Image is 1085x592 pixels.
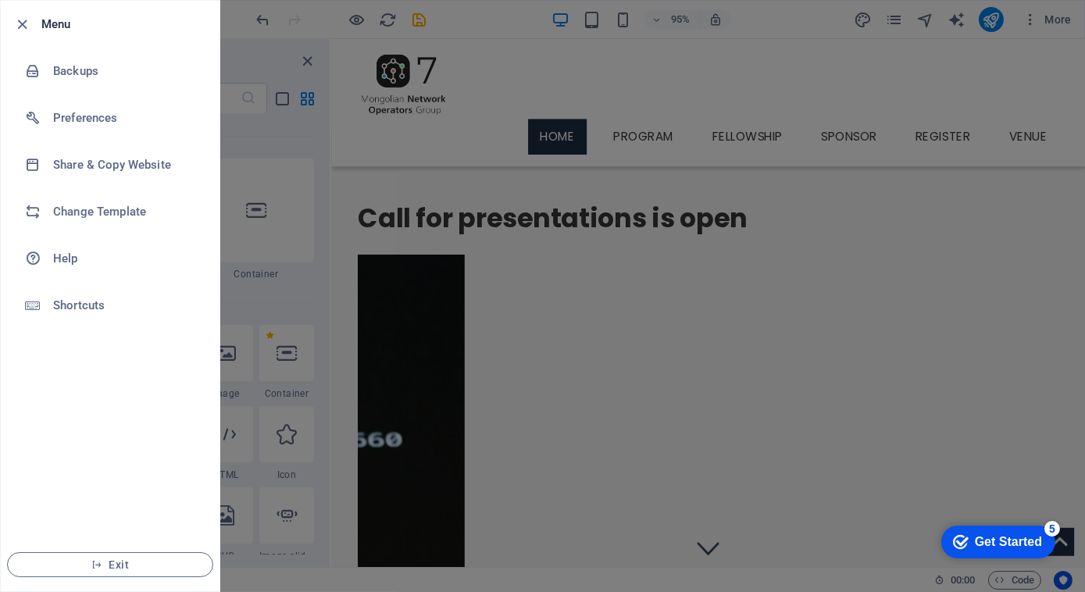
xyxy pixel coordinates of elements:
h6: Shortcuts [53,296,198,315]
span: Exit [20,558,200,571]
h6: Backups [53,62,198,80]
h6: Help [53,249,198,268]
h6: Menu [41,15,207,34]
div: 5 [116,3,131,19]
h6: Share & Copy Website [53,155,198,174]
h6: Change Template [53,202,198,221]
div: Get Started 5 items remaining, 0% complete [12,8,127,41]
div: Get Started [46,17,113,31]
h6: Preferences [53,109,198,127]
a: Help [1,235,219,282]
button: Exit [7,552,213,577]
